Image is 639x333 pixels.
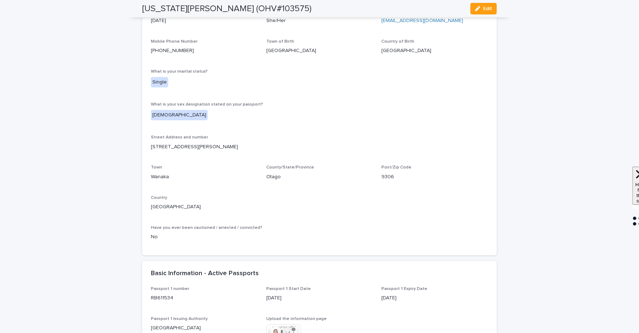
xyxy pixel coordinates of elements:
span: Passport 1 Expiry Date [381,287,427,291]
p: She/Her [266,17,373,25]
p: No [151,233,488,241]
h2: [US_STATE][PERSON_NAME] (OHV#103575) [142,4,312,14]
p: Wanaka [151,173,258,181]
p: [GEOGRAPHIC_DATA] [151,203,258,211]
span: Have you ever been cautioned / arrested / convicted? [151,226,262,230]
p: RB611534 [151,294,258,302]
p: 9306 [381,173,488,181]
p: [DATE] [151,17,258,25]
span: Country of Birth [381,39,414,44]
span: Post/Zip Code [381,165,411,170]
p: [STREET_ADDRESS][PERSON_NAME] [151,143,488,151]
span: Passport 1 Start Date [266,287,311,291]
span: Upload the information page [266,317,327,321]
span: County/State/Province [266,165,314,170]
span: Town [151,165,162,170]
span: Edit [483,6,492,11]
h2: Basic Information - Active Passports [151,270,259,278]
span: Mobile Phone Number [151,39,198,44]
span: Passport 1 number [151,287,189,291]
p: [GEOGRAPHIC_DATA] [151,324,258,332]
span: What is your sex designation stated on your passport? [151,102,263,107]
p: [DATE] [266,294,373,302]
p: [GEOGRAPHIC_DATA] [381,47,488,55]
a: [PHONE_NUMBER] [151,48,194,53]
span: Street Address and number [151,135,208,140]
p: Otago [266,173,373,181]
span: Town of Birth [266,39,294,44]
span: Country [151,196,167,200]
p: [GEOGRAPHIC_DATA] [266,47,373,55]
span: Passport 1 Issuing Authority [151,317,208,321]
p: [DATE] [381,294,488,302]
div: Single [151,77,168,87]
div: [DEMOGRAPHIC_DATA] [151,110,208,120]
button: Edit [470,3,497,14]
span: What is your marital status? [151,69,208,74]
a: [EMAIL_ADDRESS][DOMAIN_NAME] [381,18,463,23]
